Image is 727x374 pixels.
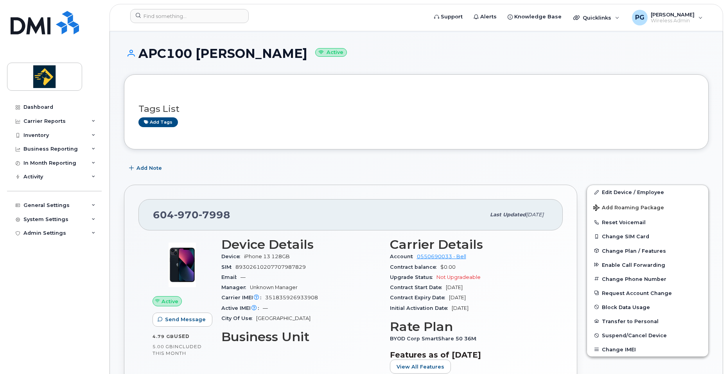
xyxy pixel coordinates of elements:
button: Change IMEI [587,342,708,356]
span: PG [635,13,644,22]
a: Support [429,9,468,25]
span: Upgrade Status [390,274,436,280]
a: 0550690033 - Bell [417,254,466,259]
input: Find something... [130,9,249,23]
h3: Tags List [138,104,694,114]
span: Add Roaming Package [593,205,664,212]
span: [DATE] [449,295,466,300]
span: BYOD Corp SmartShare 50 36M [390,336,480,342]
span: [PERSON_NAME] [651,11,695,18]
span: Active IMEI [221,305,263,311]
span: — [241,274,246,280]
div: Quicklinks [568,10,625,25]
span: Change Plan / Features [602,248,666,254]
a: Add tags [138,117,178,127]
small: Active [315,48,347,57]
span: 4.79 GB [153,334,174,339]
h3: Carrier Details [390,237,549,252]
span: 604 [153,209,230,221]
span: Knowledge Base [514,13,562,21]
a: Knowledge Base [502,9,567,25]
button: Transfer to Personal [587,314,708,328]
span: Enable Call Forwarding [602,262,665,268]
h3: Device Details [221,237,381,252]
h1: APC100 [PERSON_NAME] [124,47,709,60]
span: Carrier IMEI [221,295,265,300]
button: Block Data Usage [587,300,708,314]
span: City Of Use [221,315,256,321]
span: Unknown Manager [250,284,298,290]
span: Suspend/Cancel Device [602,333,667,338]
span: [DATE] [452,305,469,311]
span: Device [221,254,244,259]
h3: Rate Plan [390,320,549,334]
button: Add Roaming Package [587,199,708,215]
span: Send Message [165,316,206,323]
span: — [263,305,268,311]
span: Contract Expiry Date [390,295,449,300]
span: Contract Start Date [390,284,446,290]
div: Patrick Guevara [626,10,708,25]
span: Manager [221,284,250,290]
button: Change Phone Number [587,272,708,286]
span: 970 [174,209,199,221]
h3: Business Unit [221,330,381,344]
button: Send Message [153,313,212,327]
span: [GEOGRAPHIC_DATA] [256,315,311,321]
span: SIM [221,264,235,270]
span: 7998 [199,209,230,221]
span: 5.00 GB [153,344,173,349]
button: View All Features [390,360,451,374]
button: Enable Call Forwarding [587,258,708,272]
span: iPhone 13 128GB [244,254,290,259]
span: 351835926933908 [265,295,318,300]
span: Email [221,274,241,280]
button: Reset Voicemail [587,215,708,229]
span: Initial Activation Date [390,305,452,311]
button: Add Note [124,161,169,175]
span: Wireless Admin [651,18,695,24]
span: included this month [153,343,202,356]
span: Quicklinks [583,14,611,21]
span: Support [441,13,463,21]
span: [DATE] [526,212,544,218]
span: 89302610207707987829 [235,264,306,270]
button: Suspend/Cancel Device [587,328,708,342]
span: Not Upgradeable [436,274,481,280]
span: Active [162,298,178,305]
span: Add Note [136,164,162,172]
button: Request Account Change [587,286,708,300]
img: image20231002-3703462-1ig824h.jpeg [159,241,206,288]
span: [DATE] [446,284,463,290]
a: Alerts [468,9,502,25]
span: Account [390,254,417,259]
a: Edit Device / Employee [587,185,708,199]
span: used [174,333,190,339]
button: Change SIM Card [587,229,708,243]
span: Last updated [490,212,526,218]
span: Alerts [480,13,497,21]
button: Change Plan / Features [587,244,708,258]
span: $0.00 [440,264,456,270]
span: View All Features [397,363,444,370]
span: Contract balance [390,264,440,270]
h3: Features as of [DATE] [390,350,549,360]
